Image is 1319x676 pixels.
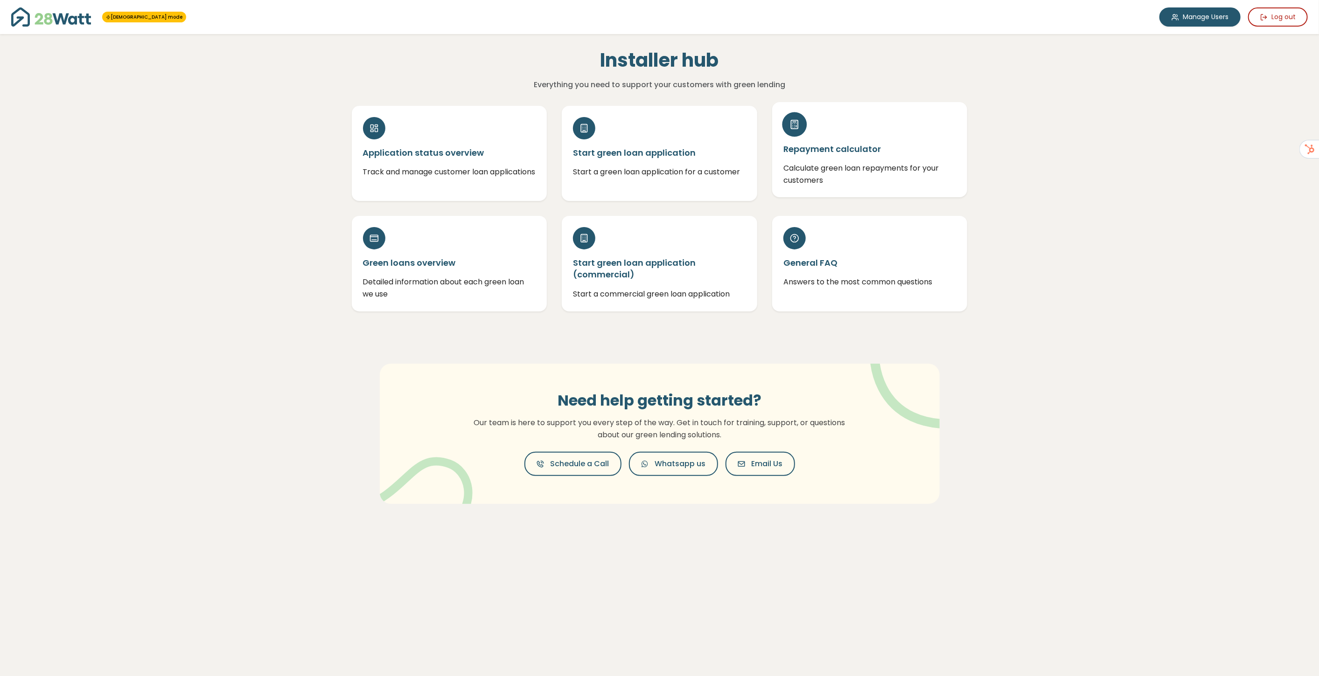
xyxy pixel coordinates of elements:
[726,452,795,476] button: Email Us
[11,7,91,27] img: 28Watt
[457,49,862,71] h1: Installer hub
[373,433,473,526] img: vector
[573,288,746,300] p: Start a commercial green loan application
[783,276,956,288] p: Answers to the most common questions
[752,458,783,469] span: Email Us
[655,458,706,469] span: Whatsapp us
[524,452,621,476] button: Schedule a Call
[846,338,968,429] img: vector
[468,417,851,441] p: Our team is here to support you every step of the way. Get in touch for training, support, or que...
[363,276,536,300] p: Detailed information about each green loan we use
[468,392,851,409] h3: Need help getting started?
[1248,7,1308,27] button: Log out
[551,458,609,469] span: Schedule a Call
[363,166,536,178] p: Track and manage customer loan applications
[363,257,536,269] h5: Green loans overview
[363,147,536,159] h5: Application status overview
[573,257,746,280] h5: Start green loan application (commercial)
[1159,7,1241,27] a: Manage Users
[457,79,862,91] p: Everything you need to support your customers with green lending
[106,14,182,21] a: [DEMOGRAPHIC_DATA] mode
[629,452,718,476] button: Whatsapp us
[573,147,746,159] h5: Start green loan application
[783,162,956,186] p: Calculate green loan repayments for your customers
[783,257,956,269] h5: General FAQ
[102,12,186,22] span: You're in 28Watt mode - full access to all features!
[783,143,956,155] h5: Repayment calculator
[573,166,746,178] p: Start a green loan application for a customer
